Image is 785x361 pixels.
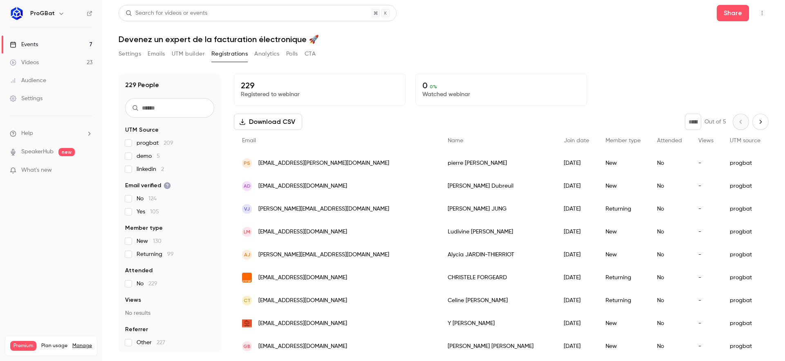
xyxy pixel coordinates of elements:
span: AD [244,182,251,190]
a: Manage [72,343,92,349]
div: No [649,335,690,358]
div: [PERSON_NAME] Dubreuil [440,175,556,197]
button: Polls [286,47,298,61]
span: Join date [564,138,589,144]
span: CT [244,297,251,304]
div: [DATE] [556,243,597,266]
div: [PERSON_NAME] [PERSON_NAME] [440,335,556,358]
span: UTM source [730,138,760,144]
div: - [690,335,722,358]
div: progbat [722,266,769,289]
div: Celine [PERSON_NAME] [440,289,556,312]
div: New [597,335,649,358]
div: No [649,197,690,220]
span: No [137,280,157,288]
span: Referrer [125,325,148,334]
div: No [649,289,690,312]
div: - [690,289,722,312]
div: progbat [722,312,769,335]
span: Premium [10,341,36,351]
div: No [649,175,690,197]
span: [EMAIL_ADDRESS][PERSON_NAME][DOMAIN_NAME] [258,159,389,168]
span: Member type [125,224,163,232]
p: Out of 5 [704,118,726,126]
div: [PERSON_NAME] JUNG [440,197,556,220]
span: linkedin [137,165,164,173]
span: [EMAIL_ADDRESS][DOMAIN_NAME] [258,342,347,351]
p: 0 [422,81,580,90]
div: CHRISTELE FORGEARD [440,266,556,289]
div: Audience [10,76,46,85]
span: LM [244,228,250,235]
span: Returning [137,250,174,258]
span: Yes [137,208,159,216]
span: [EMAIL_ADDRESS][DOMAIN_NAME] [258,228,347,236]
button: Registrations [211,47,248,61]
div: progbat [722,175,769,197]
div: Settings [10,94,43,103]
div: [DATE] [556,197,597,220]
div: [DATE] [556,152,597,175]
span: Attended [125,267,153,275]
div: progbat [722,335,769,358]
div: Videos [10,58,39,67]
div: progbat [722,220,769,243]
span: [EMAIL_ADDRESS][DOMAIN_NAME] [258,274,347,282]
div: Y [PERSON_NAME] [440,312,556,335]
span: Other [137,339,165,347]
span: 229 [148,281,157,287]
img: orange.fr [242,273,252,283]
div: progbat [722,152,769,175]
button: Share [717,5,749,21]
div: Returning [597,197,649,220]
span: [EMAIL_ADDRESS][DOMAIN_NAME] [258,296,347,305]
span: [EMAIL_ADDRESS][DOMAIN_NAME] [258,319,347,328]
h1: Devenez un expert de la facturation électronique 🚀 [119,34,769,44]
span: 5 [157,153,160,159]
div: [DATE] [556,220,597,243]
div: Search for videos or events [126,9,207,18]
span: 227 [157,340,165,345]
button: Settings [119,47,141,61]
button: Next page [752,114,769,130]
span: What's new [21,166,52,175]
div: No [649,243,690,266]
span: 124 [148,196,157,202]
span: 0 % [430,84,437,90]
button: Download CSV [234,114,302,130]
button: CTA [305,47,316,61]
p: 229 [241,81,399,90]
span: 2 [161,166,164,172]
span: progbat [137,139,173,147]
div: pierre [PERSON_NAME] [440,152,556,175]
span: Plan usage [41,343,67,349]
h1: 229 People [125,80,159,90]
a: SpeakerHub [21,148,54,156]
img: so-roof.fr [242,318,252,328]
p: Registered to webinar [241,90,399,99]
div: [DATE] [556,335,597,358]
section: facet-groups [125,126,214,347]
span: pS [244,159,250,167]
div: - [690,243,722,266]
div: New [597,243,649,266]
span: New [137,237,161,245]
span: [PERSON_NAME][EMAIL_ADDRESS][DOMAIN_NAME] [258,251,389,259]
span: 209 [164,140,173,146]
span: No [137,195,157,203]
div: [DATE] [556,312,597,335]
div: Alycia JARDIN-THIERRIOT [440,243,556,266]
div: - [690,220,722,243]
span: demo [137,152,160,160]
div: progbat [722,243,769,266]
button: Analytics [254,47,280,61]
div: - [690,152,722,175]
div: New [597,175,649,197]
div: - [690,266,722,289]
div: New [597,152,649,175]
span: Email verified [125,182,171,190]
div: - [690,197,722,220]
span: Name [448,138,463,144]
div: - [690,312,722,335]
div: progbat [722,289,769,312]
